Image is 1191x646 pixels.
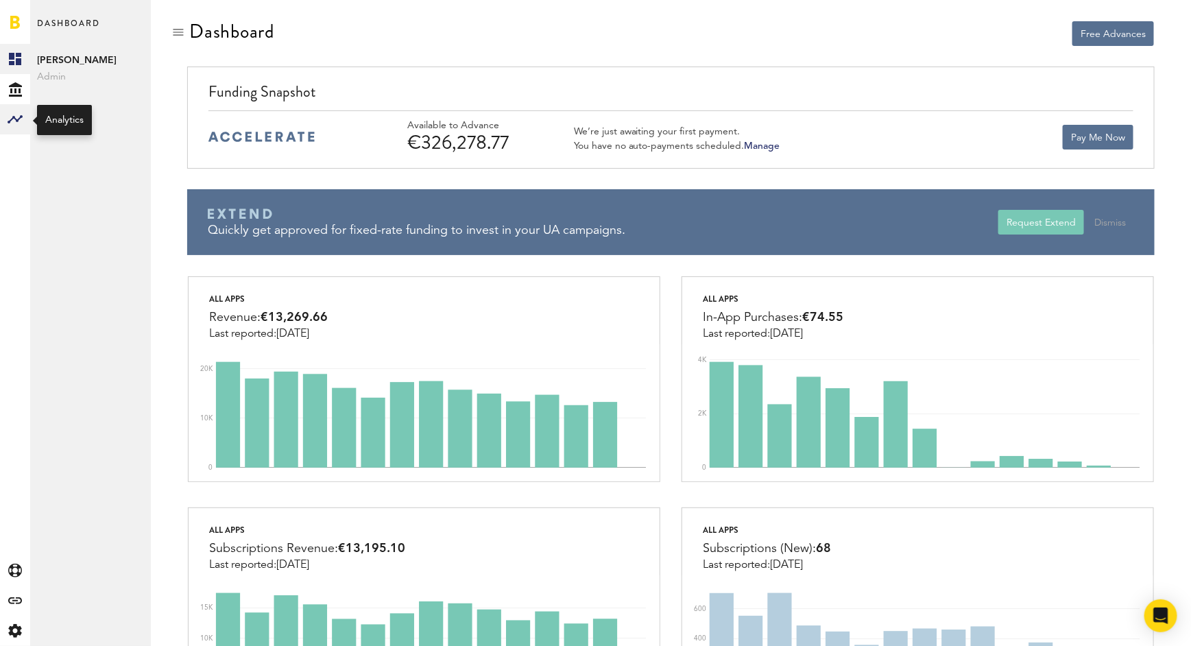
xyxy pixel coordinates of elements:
[574,125,780,138] div: We’re just awaiting your first payment.
[694,606,706,612] text: 600
[189,21,274,43] div: Dashboard
[37,15,100,44] span: Dashboard
[998,210,1084,235] button: Request Extend
[694,635,706,642] text: 400
[37,69,144,85] span: Admin
[37,52,144,69] span: Endel
[208,464,213,471] text: 0
[698,357,707,363] text: 4K
[1086,210,1134,235] button: Dismiss
[209,559,405,571] div: Last reported:
[703,522,831,538] div: All apps
[209,538,405,559] div: Subscriptions Revenue:
[261,311,328,324] span: €13,269.66
[816,542,831,555] span: 68
[209,307,328,328] div: Revenue:
[1144,599,1177,632] div: Open Intercom Messenger
[802,311,843,324] span: €74.55
[209,328,328,340] div: Last reported:
[770,328,803,339] span: [DATE]
[208,81,1133,110] div: Funding Snapshot
[698,410,707,417] text: 2K
[208,132,315,142] img: accelerate-medium-blue-logo.svg
[100,10,149,22] span: Support
[1063,125,1133,149] button: Pay Me Now
[703,307,843,328] div: In-App Purchases:
[276,328,309,339] span: [DATE]
[209,291,328,307] div: All apps
[574,140,780,152] div: You have no auto-payments scheduled.
[407,132,538,154] div: €326,278.77
[208,208,272,219] img: Braavo Extend
[703,328,843,340] div: Last reported:
[200,635,213,642] text: 10K
[208,222,998,239] div: Quickly get approved for fixed-rate funding to invest in your UA campaigns.
[1072,21,1154,46] button: Free Advances
[703,559,831,571] div: Last reported:
[200,366,213,372] text: 20K
[276,560,309,571] span: [DATE]
[45,113,84,127] div: Analytics
[770,560,803,571] span: [DATE]
[407,120,538,132] div: Available to Advance
[703,538,831,559] div: Subscriptions (New):
[200,415,213,422] text: 10K
[338,542,405,555] span: €13,195.10
[209,522,405,538] div: All apps
[703,291,843,307] div: All apps
[745,141,780,151] a: Manage
[200,604,213,611] text: 15K
[702,464,706,471] text: 0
